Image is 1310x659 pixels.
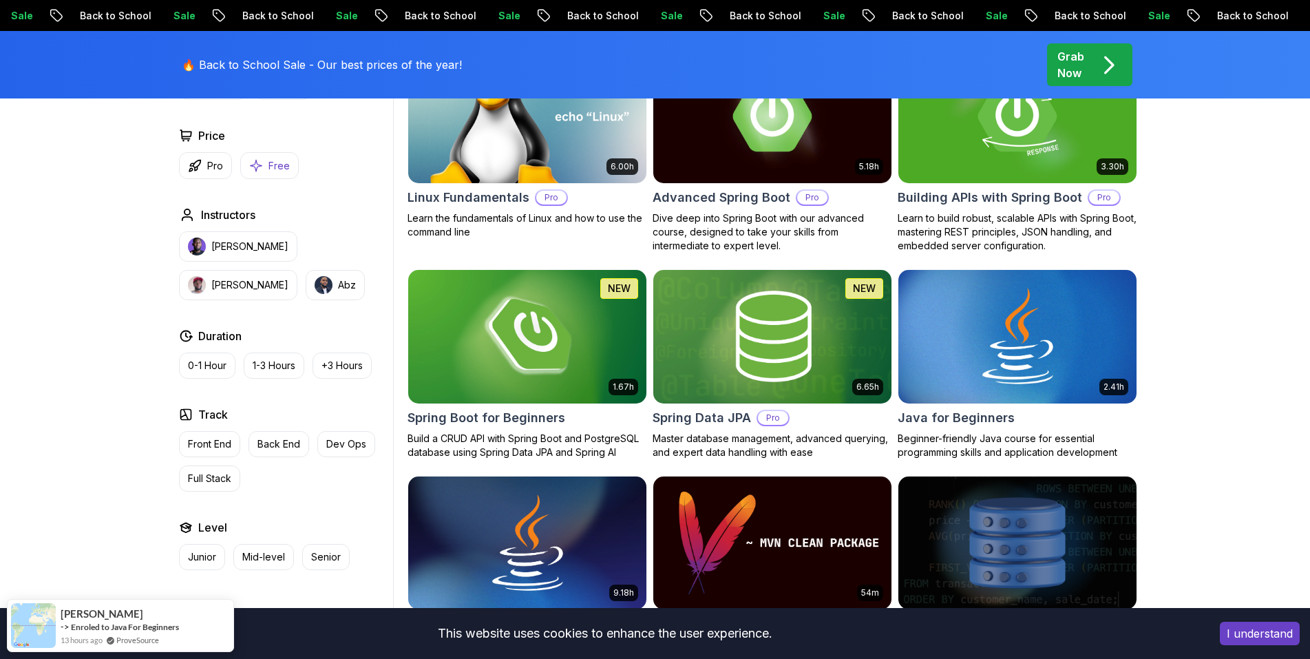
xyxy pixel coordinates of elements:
p: +3 Hours [321,359,363,373]
p: NEW [853,282,876,295]
p: Sale [973,9,1017,23]
button: Back End [249,431,309,457]
p: Grab Now [1057,48,1084,81]
div: This website uses cookies to enhance the user experience. [10,618,1199,649]
p: 9.18h [613,587,634,598]
p: 0-1 Hour [188,359,226,373]
img: Java for Developers card [408,477,646,610]
p: Sale [810,9,854,23]
p: 1-3 Hours [253,359,295,373]
button: Junior [179,544,225,570]
p: 2.41h [1103,381,1124,393]
a: Enroled to Java For Beginners [71,622,179,632]
p: Back to School [1042,9,1135,23]
h2: Level [198,519,227,536]
p: Dive deep into Spring Boot with our advanced course, designed to take your skills from intermedia... [653,211,892,253]
p: Pro [207,159,223,173]
button: instructor img[PERSON_NAME] [179,231,297,262]
p: Pro [536,191,567,205]
p: Build a CRUD API with Spring Boot and PostgreSQL database using Spring Data JPA and Spring AI [408,432,647,459]
h2: Spring Data JPA [653,408,751,428]
p: Front End [188,437,231,451]
img: Linux Fundamentals card [408,50,646,183]
button: instructor imgAbz [306,270,365,300]
p: 6.65h [856,381,879,393]
p: [PERSON_NAME] [211,240,288,253]
p: Learn the fundamentals of Linux and how to use the command line [408,211,647,239]
p: NEW [608,282,631,295]
img: Spring Data JPA card [653,270,891,404]
a: Spring Boot for Beginners card1.67hNEWSpring Boot for BeginnersBuild a CRUD API with Spring Boot ... [408,269,647,459]
p: Sale [160,9,204,23]
h2: Price [198,127,225,144]
button: 1-3 Hours [244,353,304,379]
p: 54m [861,587,879,598]
p: Beginner-friendly Java course for essential programming skills and application development [898,432,1137,459]
button: Free [240,152,299,179]
button: Senior [302,544,350,570]
p: 🔥 Back to School Sale - Our best prices of the year! [182,56,462,73]
img: instructor img [188,276,206,294]
p: Sale [323,9,367,23]
button: 0-1 Hour [179,353,235,379]
p: Senior [311,550,341,564]
img: Maven Essentials card [653,477,891,610]
img: instructor img [315,276,332,294]
p: 3.30h [1101,161,1124,172]
p: Mid-level [242,550,285,564]
p: Back to School [392,9,485,23]
h2: Spring Boot for Beginners [408,408,565,428]
h2: Advanced Spring Boot [653,188,790,207]
p: Full Stack [188,472,231,485]
span: -> [61,621,70,632]
a: Spring Data JPA card6.65hNEWSpring Data JPAProMaster database management, advanced querying, and ... [653,269,892,459]
button: Dev Ops [317,431,375,457]
p: 5.18h [859,161,879,172]
img: Spring Boot for Beginners card [408,270,646,404]
p: Back to School [229,9,323,23]
p: Pro [1089,191,1119,205]
p: Dev Ops [326,437,366,451]
p: Pro [797,191,827,205]
h2: Linux Fundamentals [408,188,529,207]
p: 1.67h [613,381,634,393]
img: Advanced Spring Boot card [653,50,891,183]
p: Sale [648,9,692,23]
img: Advanced Databases card [898,477,1137,610]
p: Back to School [67,9,160,23]
h2: Track [198,406,228,423]
button: Pro [179,152,232,179]
p: Free [268,159,290,173]
p: Learn to build robust, scalable APIs with Spring Boot, mastering REST principles, JSON handling, ... [898,211,1137,253]
a: Building APIs with Spring Boot card3.30hBuilding APIs with Spring BootProLearn to build robust, s... [898,49,1137,253]
img: Building APIs with Spring Boot card [898,50,1137,183]
p: Back to School [717,9,810,23]
p: Junior [188,550,216,564]
p: Abz [338,278,356,292]
h2: Java for Beginners [898,408,1015,428]
h2: Building APIs with Spring Boot [898,188,1082,207]
a: Advanced Spring Boot card5.18hAdvanced Spring BootProDive deep into Spring Boot with our advanced... [653,49,892,253]
p: Back to School [879,9,973,23]
p: Sale [1135,9,1179,23]
p: Master database management, advanced querying, and expert data handling with ease [653,432,892,459]
img: provesource social proof notification image [11,603,56,648]
p: Pro [758,411,788,425]
button: Accept cookies [1220,622,1300,645]
h2: Instructors [201,207,255,223]
p: Sale [485,9,529,23]
img: instructor img [188,238,206,255]
span: 13 hours ago [61,634,103,646]
img: Java for Beginners card [898,270,1137,404]
button: Full Stack [179,466,240,492]
a: Java for Beginners card2.41hJava for BeginnersBeginner-friendly Java course for essential program... [898,269,1137,459]
button: instructor img[PERSON_NAME] [179,270,297,300]
p: Back End [257,437,300,451]
p: Back to School [1204,9,1298,23]
a: ProveSource [116,634,159,646]
button: Mid-level [233,544,294,570]
button: +3 Hours [313,353,372,379]
p: 6.00h [611,161,634,172]
h2: Duration [198,328,242,344]
button: Front End [179,431,240,457]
